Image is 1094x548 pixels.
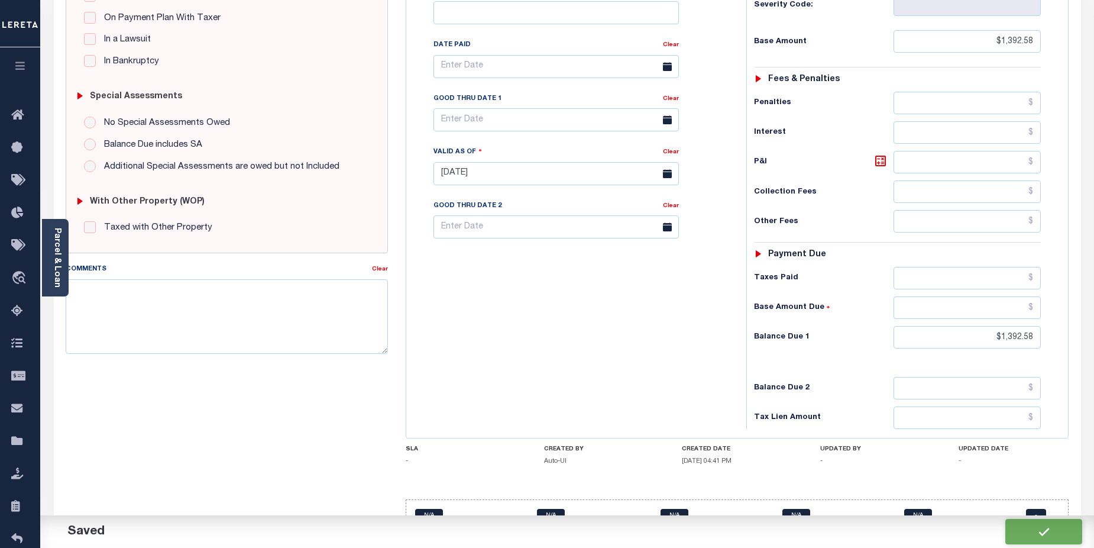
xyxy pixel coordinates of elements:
[1026,509,1046,522] a: -
[663,149,679,155] a: Clear
[959,457,1069,465] h5: -
[98,160,339,174] label: Additional Special Assessments are owed but not Included
[754,188,894,197] h6: Collection Fees
[894,407,1041,429] input: $
[894,326,1041,349] input: $
[894,30,1041,53] input: $
[663,42,679,48] a: Clear
[433,201,501,211] label: Good Thru Date 2
[768,250,826,260] h6: Payment due
[894,267,1041,289] input: $
[754,413,894,423] h6: Tax Lien Amount
[66,265,106,275] label: Comments
[820,446,931,453] h4: UPDATED BY
[53,228,61,288] a: Parcel & Loan
[90,197,205,207] h6: with Other Property (WOP)
[894,377,1041,399] input: $
[754,273,894,283] h6: Taxes Paid
[663,96,679,102] a: Clear
[544,446,655,453] h4: CREATED BY
[433,40,471,50] label: Date Paid
[406,446,516,453] h4: SLA
[894,296,1041,319] input: $
[894,151,1041,173] input: $
[537,509,565,522] a: N/A
[754,1,894,10] h6: Severity Code:
[90,92,182,102] h6: Special Assessments
[754,37,894,47] h6: Base Amount
[433,162,679,185] input: Enter Date
[820,457,931,465] h5: -
[98,221,212,235] label: Taxed with Other Property
[98,138,202,152] label: Balance Due includes SA
[98,117,230,130] label: No Special Assessments Owed
[754,154,894,170] h6: P&I
[433,94,501,104] label: Good Thru Date 1
[894,210,1041,233] input: $
[904,509,932,522] a: N/A
[754,128,894,137] h6: Interest
[433,215,679,238] input: Enter Date
[754,383,894,393] h6: Balance Due 2
[768,75,840,85] h6: Fees & Penalties
[682,446,792,453] h4: CREATED DATE
[663,203,679,209] a: Clear
[98,55,159,69] label: In Bankruptcy
[754,98,894,108] h6: Penalties
[433,55,679,78] input: Enter Date
[754,333,894,342] h6: Balance Due 1
[544,457,655,465] h5: Auto-UI
[894,180,1041,203] input: $
[11,271,30,286] i: travel_explore
[894,92,1041,114] input: $
[782,509,810,522] a: N/A
[415,509,443,522] a: N/A
[98,33,151,47] label: In a Lawsuit
[67,526,105,538] span: Saved
[433,108,679,131] input: Enter Date
[661,509,688,522] a: N/A
[959,446,1069,453] h4: UPDATED DATE
[406,458,408,465] span: -
[433,146,482,157] label: Valid as Of
[98,12,221,25] label: On Payment Plan With Taxer
[682,457,792,465] h5: [DATE] 04:41 PM
[372,266,388,272] a: Clear
[754,303,894,312] h6: Base Amount Due
[894,121,1041,144] input: $
[754,217,894,227] h6: Other Fees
